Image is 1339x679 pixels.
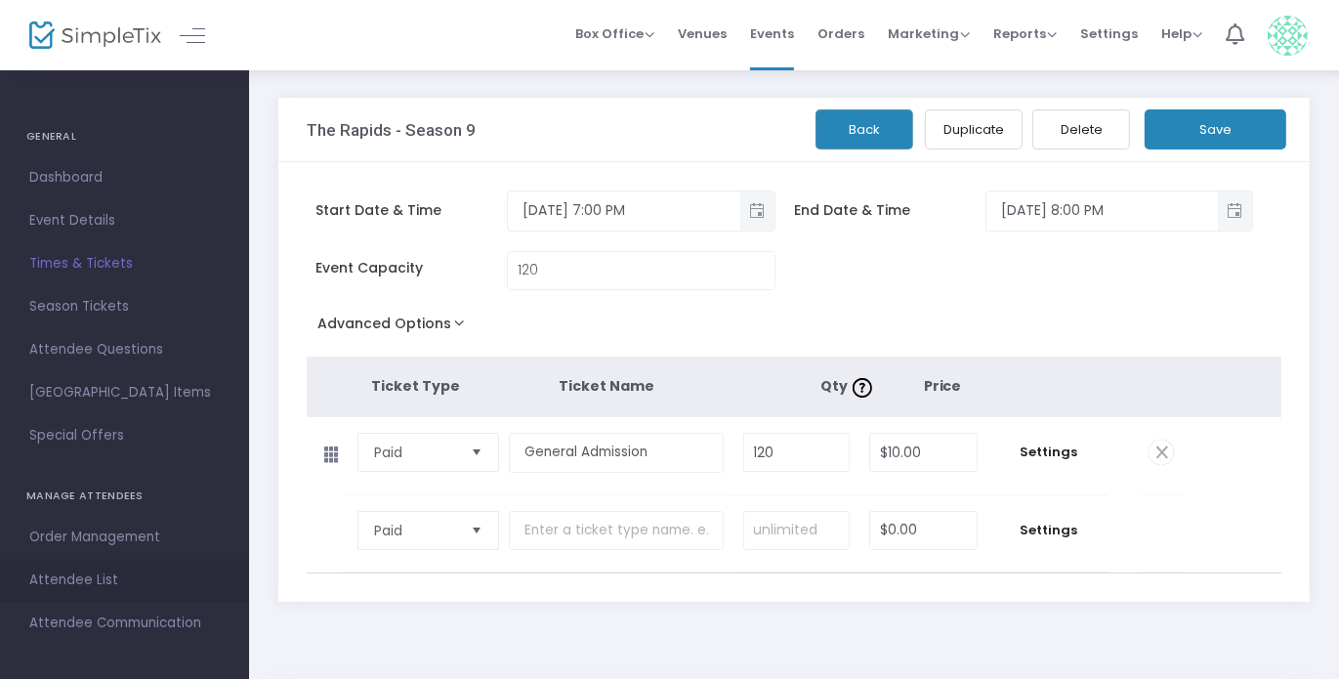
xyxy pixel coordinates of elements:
[888,24,970,43] span: Marketing
[678,9,727,59] span: Venues
[997,521,1101,540] span: Settings
[29,294,220,319] span: Season Tickets
[1145,109,1286,149] button: Save
[986,194,1218,227] input: Select date & time
[374,521,456,540] span: Paid
[307,120,476,140] h3: The Rapids - Season 9
[26,117,223,156] h4: GENERAL
[1080,9,1138,59] span: Settings
[372,376,461,396] span: Ticket Type
[307,310,483,345] button: Advanced Options
[816,109,913,149] button: Back
[744,512,850,549] input: unlimited
[26,477,223,516] h4: MANAGE ATTENDEES
[750,9,794,59] span: Events
[463,512,490,549] button: Select
[29,611,220,636] span: Attendee Communication
[29,568,220,593] span: Attendee List
[374,443,456,462] span: Paid
[29,423,220,448] span: Special Offers
[924,376,962,396] span: Price
[463,434,490,471] button: Select
[817,9,864,59] span: Orders
[575,24,654,43] span: Box Office
[29,337,220,362] span: Attendee Questions
[559,376,654,396] span: Ticket Name
[509,433,723,473] input: Enter a ticket type name. e.g. General Admission
[508,194,739,227] input: Select date & time
[1032,109,1130,149] button: Delete
[820,376,877,396] span: Qty
[29,525,220,550] span: Order Management
[29,165,220,191] span: Dashboard
[315,200,507,221] span: Start Date & Time
[993,24,1057,43] span: Reports
[1161,24,1202,43] span: Help
[870,512,976,549] input: Price
[997,443,1101,462] span: Settings
[870,434,976,471] input: Price
[925,109,1023,149] button: Duplicate
[29,380,220,405] span: [GEOGRAPHIC_DATA] Items
[29,208,220,233] span: Event Details
[1218,191,1252,231] button: Toggle popup
[740,191,774,231] button: Toggle popup
[853,378,872,398] img: question-mark
[315,258,507,278] span: Event Capacity
[29,251,220,276] span: Times & Tickets
[509,511,723,551] input: Enter a ticket type name. e.g. General Admission
[794,200,985,221] span: End Date & Time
